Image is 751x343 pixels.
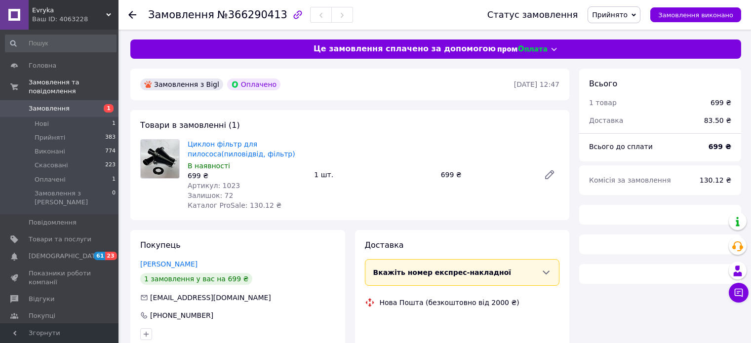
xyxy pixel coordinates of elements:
[5,35,117,52] input: Пошук
[650,7,741,22] button: Замовлення виконано
[540,165,559,185] a: Редагувати
[487,10,578,20] div: Статус замовлення
[227,78,280,90] div: Оплачено
[377,298,522,307] div: Нова Пошта (безкоштовно від 2000 ₴)
[105,133,116,142] span: 383
[29,61,56,70] span: Головна
[112,175,116,184] span: 1
[188,182,240,190] span: Артикул: 1023
[29,104,70,113] span: Замовлення
[112,119,116,128] span: 1
[112,189,116,207] span: 0
[373,268,512,276] span: Вкажіть номер експрес-накладної
[514,80,559,88] time: [DATE] 12:47
[32,15,119,24] div: Ваш ID: 4063228
[709,143,731,151] b: 699 ₴
[589,116,623,124] span: Доставка
[35,189,112,207] span: Замовлення з [PERSON_NAME]
[29,252,102,261] span: [DEMOGRAPHIC_DATA]
[658,11,733,19] span: Замовлення виконано
[149,310,214,320] div: [PHONE_NUMBER]
[150,294,271,302] span: [EMAIL_ADDRESS][DOMAIN_NAME]
[310,168,436,182] div: 1 шт.
[589,79,617,88] span: Всього
[104,104,114,113] span: 1
[32,6,106,15] span: Evryka
[140,120,240,130] span: Товари в замовленні (1)
[188,201,281,209] span: Каталог ProSale: 130.12 ₴
[437,168,536,182] div: 699 ₴
[140,260,198,268] a: [PERSON_NAME]
[589,176,671,184] span: Комісія за замовлення
[141,140,179,178] img: Циклон фільтр для пилососа(пиловідвід, фільтр)
[94,252,105,260] span: 61
[128,10,136,20] div: Повернутися назад
[35,175,66,184] span: Оплачені
[729,283,749,303] button: Чат з покупцем
[589,99,617,107] span: 1 товар
[592,11,628,19] span: Прийнято
[29,269,91,287] span: Показники роботи компанії
[700,176,731,184] span: 130.12 ₴
[29,295,54,304] span: Відгуки
[29,311,55,320] span: Покупці
[188,162,230,170] span: В наявності
[105,161,116,170] span: 223
[589,143,653,151] span: Всього до сплати
[105,147,116,156] span: 774
[140,78,223,90] div: Замовлення з Bigl
[188,171,306,181] div: 699 ₴
[29,235,91,244] span: Товари та послуги
[29,78,119,96] span: Замовлення та повідомлення
[698,110,737,131] div: 83.50 ₴
[105,252,117,260] span: 23
[188,140,295,158] a: Циклон фільтр для пилососа(пиловідвід, фільтр)
[29,218,77,227] span: Повідомлення
[217,9,287,21] span: №366290413
[35,133,65,142] span: Прийняті
[140,273,252,285] div: 1 замовлення у вас на 699 ₴
[140,240,181,250] span: Покупець
[35,147,65,156] span: Виконані
[35,161,68,170] span: Скасовані
[148,9,214,21] span: Замовлення
[188,191,233,199] span: Залишок: 72
[314,43,496,55] span: Це замовлення сплачено за допомогою
[711,98,731,108] div: 699 ₴
[35,119,49,128] span: Нові
[365,240,404,250] span: Доставка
